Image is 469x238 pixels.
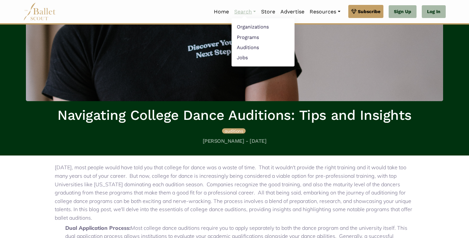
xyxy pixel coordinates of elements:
[222,127,246,134] a: auditions
[232,52,295,63] a: Jobs
[307,5,343,19] a: Resources
[55,163,414,222] p: [DATE], most people would have told you that college for dance was a waste of time. That it would...
[358,8,380,15] span: Subscribe
[225,128,243,134] span: auditions
[389,5,417,18] a: Sign Up
[232,5,258,19] a: Search
[232,22,295,32] a: Organizations
[422,5,446,18] a: Log In
[65,225,131,231] strong: Dual Application Process:
[211,5,232,19] a: Home
[26,138,443,145] h5: [PERSON_NAME] - [DATE]
[351,8,357,15] img: gem.svg
[232,42,295,52] a: Auditions
[348,5,383,18] a: Subscribe
[278,5,307,19] a: Advertise
[232,18,295,66] ul: Resources
[258,5,278,19] a: Store
[26,106,443,124] h1: Navigating College Dance Auditions: Tips and Insights
[232,32,295,42] a: Programs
